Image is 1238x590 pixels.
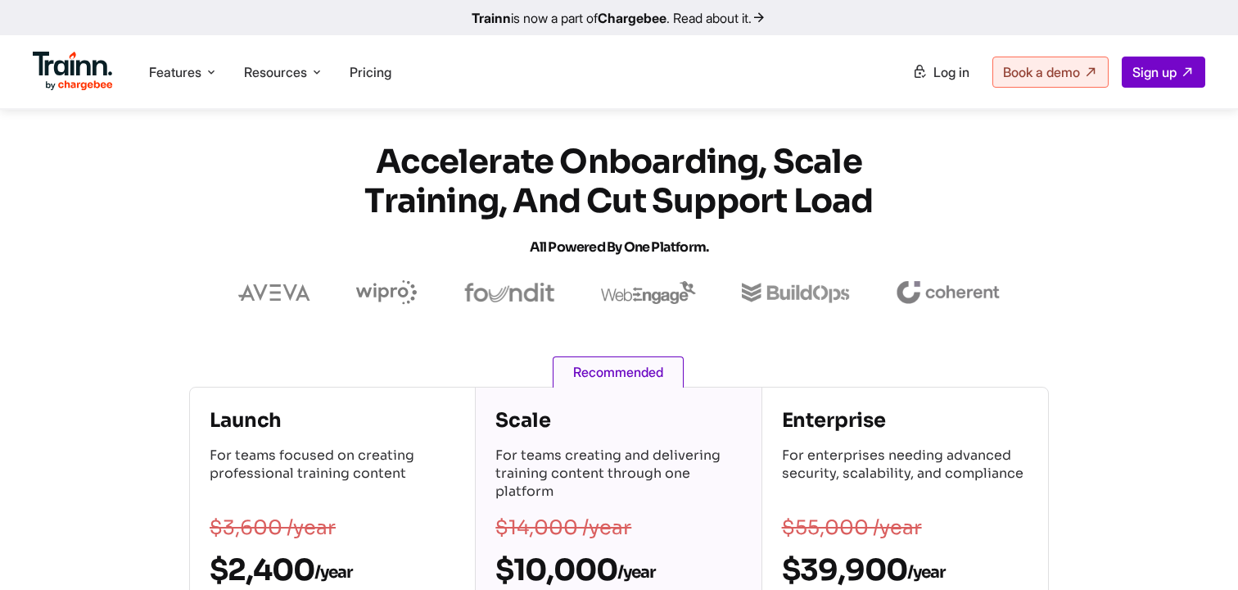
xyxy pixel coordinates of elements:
[782,407,1028,433] h4: Enterprise
[553,356,684,388] span: Recommended
[210,551,455,588] h2: $2,400
[1156,511,1238,590] iframe: Chat Widget
[1003,64,1080,80] span: Book a demo
[324,143,914,267] h1: Accelerate Onboarding, Scale Training, and Cut Support Load
[210,407,455,433] h4: Launch
[782,515,922,540] s: $55,000 /year
[495,515,631,540] s: $14,000 /year
[314,562,352,583] sub: /year
[463,283,555,302] img: foundit logo
[356,280,418,305] img: wipro logo
[598,10,666,26] b: Chargebee
[782,551,1028,588] h2: $39,900
[1132,64,1177,80] span: Sign up
[495,551,741,588] h2: $10,000
[210,447,455,504] p: For teams focused on creating professional training content
[933,64,969,80] span: Log in
[742,283,849,303] img: buildops logo
[244,63,307,81] span: Resources
[896,281,1000,304] img: coherent logo
[210,515,336,540] s: $3,600 /year
[495,447,741,504] p: For teams creating and delivering training content through one platform
[530,238,709,256] span: All Powered by One Platform.
[782,447,1028,504] p: For enterprises needing advanced security, scalability, and compliance
[33,52,113,91] img: Trainn Logo
[907,562,945,583] sub: /year
[495,407,741,433] h4: Scale
[601,281,696,304] img: webengage logo
[350,64,391,80] a: Pricing
[902,57,979,87] a: Log in
[149,63,201,81] span: Features
[992,57,1109,88] a: Book a demo
[617,562,655,583] sub: /year
[472,10,511,26] b: Trainn
[1122,57,1205,88] a: Sign up
[238,284,310,301] img: aveva logo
